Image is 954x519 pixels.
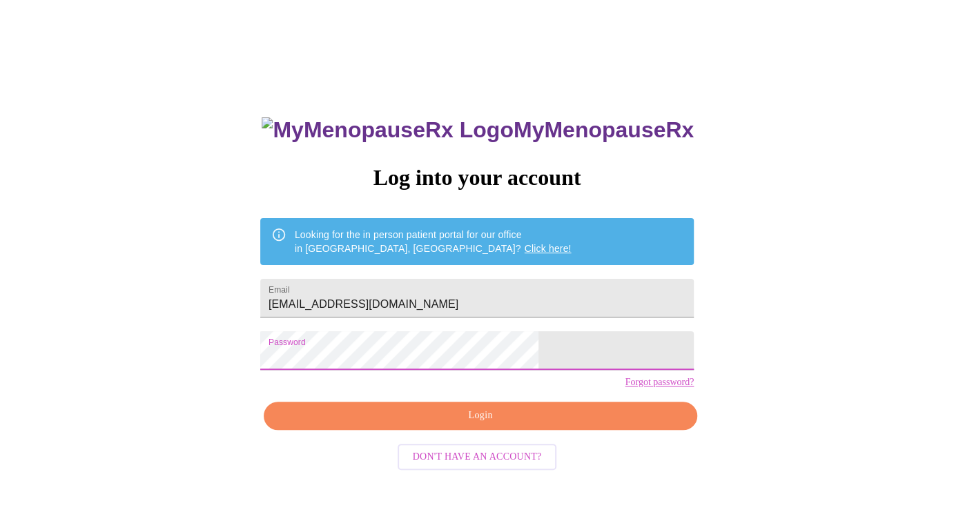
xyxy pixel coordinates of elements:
[260,165,694,190] h3: Log into your account
[262,117,694,143] h3: MyMenopauseRx
[264,402,697,430] button: Login
[295,222,572,261] div: Looking for the in person patient portal for our office in [GEOGRAPHIC_DATA], [GEOGRAPHIC_DATA]?
[525,243,572,254] a: Click here!
[413,449,542,466] span: Don't have an account?
[625,377,694,388] a: Forgot password?
[280,407,681,424] span: Login
[394,450,561,462] a: Don't have an account?
[262,117,513,143] img: MyMenopauseRx Logo
[398,444,557,471] button: Don't have an account?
